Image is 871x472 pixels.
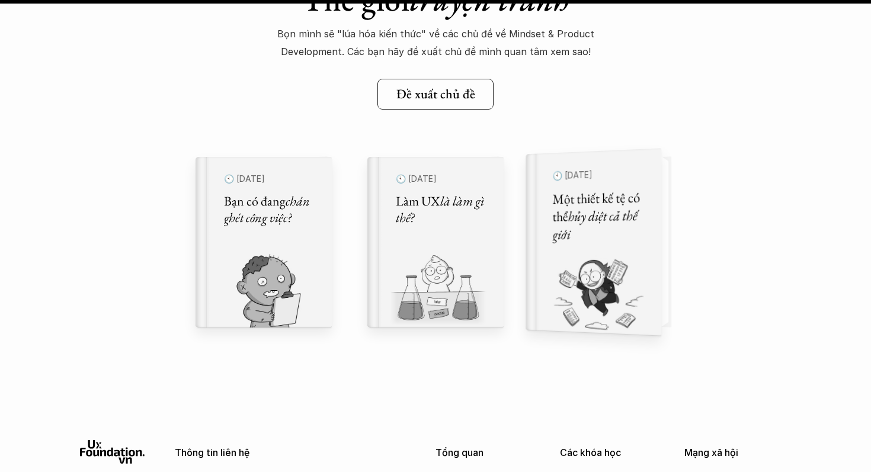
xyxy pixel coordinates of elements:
a: 🕙 [DATE]Bạn có đangchán ghét công việc? [196,157,332,327]
h5: Một thiết kế tệ có thể [553,188,646,244]
a: 🕙 [DATE]Một thiết kế tệ có thểhủy diệt cả thế giới [539,157,675,327]
a: 🕙 [DATE]Làm UXlà làm gì thế? [367,157,504,327]
em: hủy diệt cả thế giới [553,206,640,243]
p: 🕙 [DATE] [396,171,489,187]
em: chán ghét công việc? [224,192,312,226]
p: Các khóa học [560,447,667,458]
h5: Làm UX [396,192,489,226]
p: 🕙 [DATE] [224,171,318,187]
p: Bọn mình sẽ "lúa hóa kiến thức" về các chủ đề về Mindset & Product Development. Các bạn hãy đề xu... [258,25,613,61]
em: là làm gì thế? [396,192,486,226]
h5: Đề xuất chủ đề [396,86,475,102]
p: Mạng xã hội [684,447,791,458]
h5: Bạn có đang [224,192,318,226]
p: Thông tin liên hệ [175,447,406,458]
p: 🕙 [DATE] [553,164,646,184]
p: Tổng quan [435,447,542,458]
a: Đề xuất chủ đề [377,79,494,110]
